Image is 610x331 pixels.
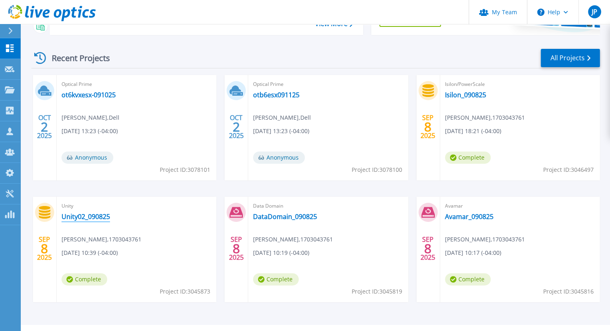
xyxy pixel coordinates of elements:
a: otb6esx091125 [253,91,299,99]
span: [DATE] 10:19 (-04:00) [253,248,309,257]
span: Project ID: 3045873 [160,287,210,296]
span: [PERSON_NAME] , 1703043761 [445,113,525,122]
span: [DATE] 13:23 (-04:00) [62,127,118,136]
span: Complete [445,273,491,285]
span: [PERSON_NAME] , Dell [62,113,119,122]
span: Complete [253,273,299,285]
span: Project ID: 3078101 [160,165,210,174]
span: 8 [233,245,240,252]
span: Isilon/PowerScale [445,80,595,89]
span: Anonymous [253,151,305,164]
span: [PERSON_NAME] , 1703043761 [62,235,141,244]
span: Complete [62,273,107,285]
div: SEP 2025 [229,234,244,263]
a: View More [315,20,352,28]
span: [DATE] 13:23 (-04:00) [253,127,309,136]
a: Avamar_090825 [445,213,493,221]
a: Unity02_090825 [62,213,110,221]
span: Project ID: 3046497 [543,165,594,174]
span: Complete [445,151,491,164]
span: Project ID: 3078100 [352,165,402,174]
div: SEP 2025 [420,234,436,263]
span: 8 [424,123,432,130]
div: SEP 2025 [420,112,436,142]
span: Optical Prime [62,80,211,89]
span: Optical Prime [253,80,403,89]
div: SEP 2025 [37,234,52,263]
span: 2 [233,123,240,130]
span: Project ID: 3045816 [543,287,594,296]
span: Project ID: 3045819 [352,287,402,296]
span: [PERSON_NAME] , 1703043761 [253,235,333,244]
div: OCT 2025 [229,112,244,142]
div: Recent Projects [31,48,121,68]
span: Avamar [445,202,595,210]
span: Anonymous [62,151,113,164]
span: Data Domain [253,202,403,210]
a: ot6kvxesx-091025 [62,91,116,99]
span: [DATE] 18:21 (-04:00) [445,127,501,136]
a: DataDomain_090825 [253,213,317,221]
span: [DATE] 10:17 (-04:00) [445,248,501,257]
span: [PERSON_NAME] , 1703043761 [445,235,525,244]
span: JP [591,9,597,15]
span: [PERSON_NAME] , Dell [253,113,311,122]
a: All Projects [541,49,600,67]
span: Unity [62,202,211,210]
span: 8 [41,245,48,252]
span: 8 [424,245,432,252]
a: Isilon_090825 [445,91,486,99]
span: [DATE] 10:39 (-04:00) [62,248,118,257]
div: OCT 2025 [37,112,52,142]
span: 2 [41,123,48,130]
